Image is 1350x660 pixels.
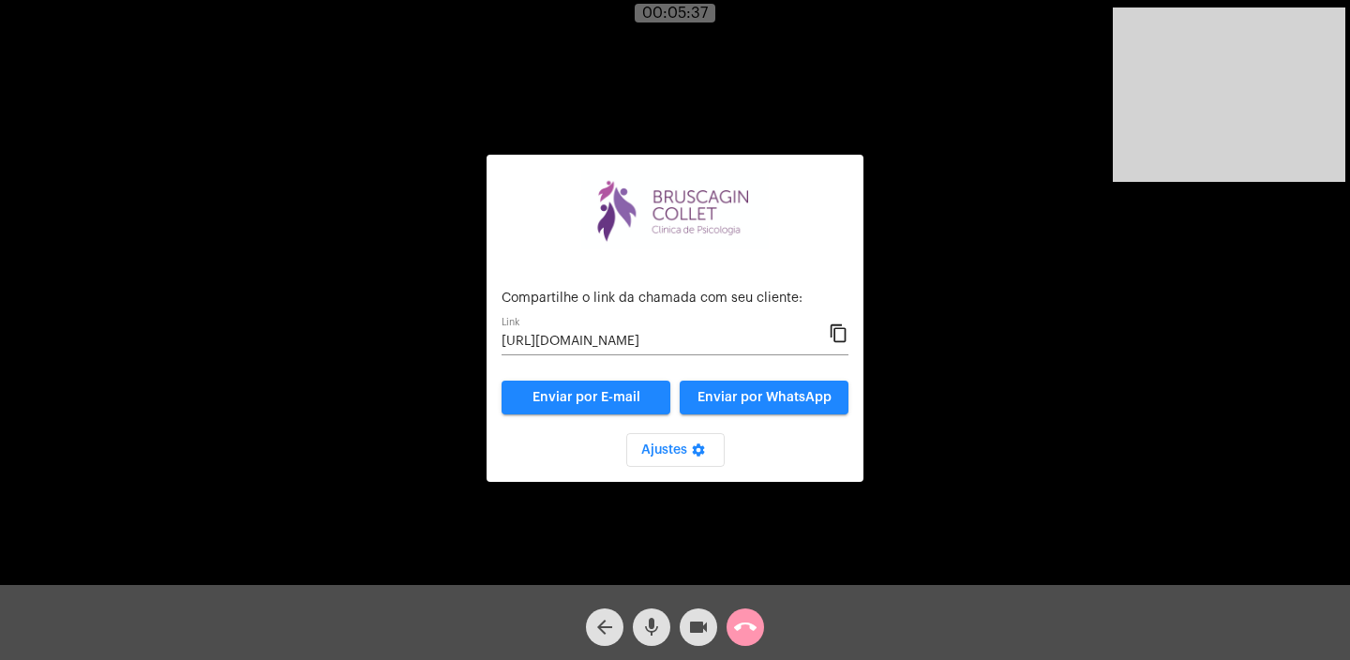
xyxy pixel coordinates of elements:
p: Compartilhe o link da chamada com seu cliente: [502,292,848,306]
button: Enviar por WhatsApp [680,381,848,414]
a: Enviar por E-mail [502,381,670,414]
mat-icon: arrow_back [593,616,616,638]
mat-icon: videocam [687,616,710,638]
span: Ajustes [641,443,710,457]
mat-icon: call_end [734,616,757,638]
button: Ajustes [626,433,725,467]
img: bdd31f1e-573f-3f90-f05a-aecdfb595b2a.png [581,170,769,249]
span: Enviar por E-mail [532,391,640,404]
span: 00:05:37 [642,6,708,21]
mat-icon: mic [640,616,663,638]
mat-icon: settings [687,442,710,465]
span: Enviar por WhatsApp [697,391,832,404]
mat-icon: content_copy [829,322,848,345]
